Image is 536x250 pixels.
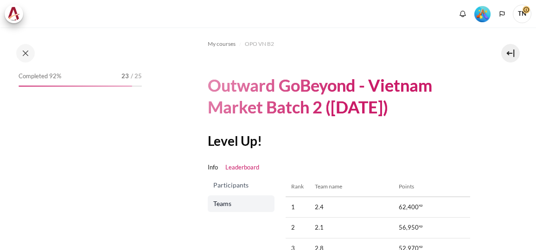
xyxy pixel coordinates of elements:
span: xp [419,225,423,227]
span: Teams [213,199,271,208]
button: Languages [495,7,509,21]
span: xp [419,204,423,206]
a: User menu [513,5,531,23]
th: Rank [286,177,309,197]
h2: Level Up! [208,132,470,149]
h1: Outward GoBeyond - Vietnam Market Batch 2 ([DATE]) [208,75,470,118]
th: Points [393,177,470,197]
td: 2 [286,218,309,238]
td: 2.4 [309,197,393,218]
a: Participants [208,177,274,194]
div: Show notification window with no new notifications [456,7,470,21]
span: Completed 92% [19,72,61,81]
span: My courses [208,40,236,48]
a: Info [208,163,218,172]
span: xp [419,245,423,248]
div: Level #5 [474,5,491,22]
span: TN [513,5,531,23]
nav: Navigation bar [208,37,470,51]
td: 2.1 [309,218,393,238]
a: My courses [208,38,236,50]
th: Team name [309,177,393,197]
a: Leaderboard [225,163,259,172]
span: 62,400 [399,203,419,212]
a: Level #5 [471,5,494,22]
span: / 25 [131,72,142,81]
span: OPO VN B2 [245,40,274,48]
span: Participants [213,181,271,190]
img: Architeck [7,7,20,21]
a: OPO VN B2 [245,38,274,50]
a: Teams [208,195,274,212]
div: 92% [19,86,132,87]
td: 1 [286,197,309,218]
a: Architeck Architeck [5,5,28,23]
span: 23 [121,72,129,81]
img: Level #5 [474,6,491,22]
span: 56,950 [399,223,419,232]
